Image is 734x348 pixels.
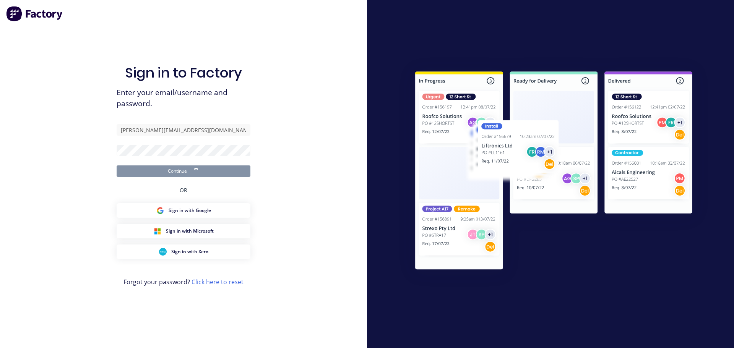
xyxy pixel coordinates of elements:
[117,165,250,177] button: Continue
[117,87,250,109] span: Enter your email/username and password.
[117,224,250,238] button: Microsoft Sign inSign in with Microsoft
[117,244,250,259] button: Xero Sign inSign in with Xero
[117,203,250,218] button: Google Sign inSign in with Google
[159,248,167,256] img: Xero Sign in
[117,124,250,136] input: Email/Username
[156,207,164,214] img: Google Sign in
[180,177,187,203] div: OR
[123,277,244,286] span: Forgot your password?
[125,65,242,81] h1: Sign in to Factory
[169,207,211,214] span: Sign in with Google
[171,248,208,255] span: Sign in with Xero
[166,228,214,235] span: Sign in with Microsoft
[192,278,244,286] a: Click here to reset
[398,56,709,288] img: Sign in
[6,6,63,21] img: Factory
[154,227,161,235] img: Microsoft Sign in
